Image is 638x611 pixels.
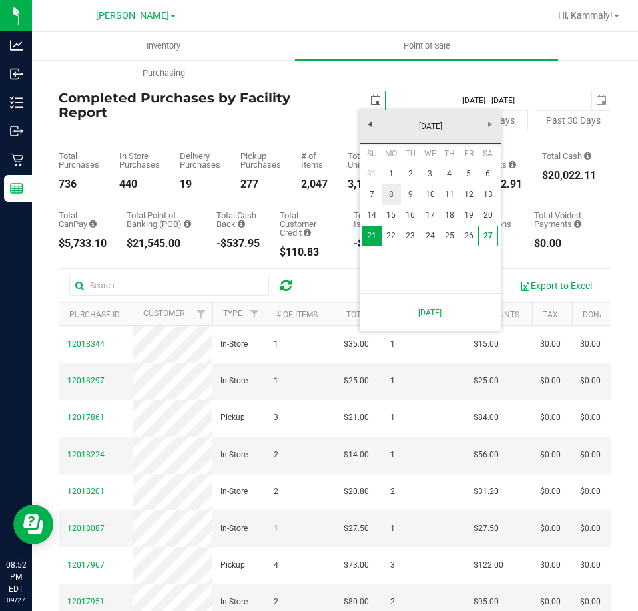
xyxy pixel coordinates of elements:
div: 277 [240,179,281,190]
a: 26 [459,226,478,246]
a: 5 [459,164,478,184]
a: Donation [583,310,622,319]
span: $0.00 [540,596,561,608]
p: 08:52 PM EDT [6,559,26,595]
a: 21 [362,226,382,246]
div: Pickup Purchases [240,152,281,169]
th: Thursday [440,144,459,164]
a: Filter [190,303,212,325]
span: Inventory [129,40,198,52]
span: $20.80 [344,485,369,498]
span: select [366,91,385,110]
span: Hi, Kammaly! [558,10,613,21]
span: $56.00 [474,449,499,461]
a: Point of Sale [295,32,558,60]
div: 2,047 [301,179,328,190]
span: 12017951 [67,597,105,606]
span: $21.00 [344,411,369,424]
a: 14 [362,205,382,226]
inline-svg: Retail [10,153,23,166]
span: 1 [274,522,278,535]
span: $84.00 [474,411,499,424]
span: 2 [274,596,278,608]
a: 6 [478,164,497,184]
span: $0.00 [580,485,601,498]
span: 3 [274,411,278,424]
a: 22 [382,226,401,246]
div: $0.00 [534,238,591,249]
a: [DATE] [359,116,502,137]
span: $35.00 [344,338,369,351]
span: 1 [390,338,395,351]
i: Sum of the successful, non-voided payments using account credit for all purchases in the date range. [304,228,311,237]
a: 8 [382,184,401,205]
span: $0.00 [580,559,601,572]
th: Wednesday [420,144,440,164]
span: [PERSON_NAME] [96,10,169,21]
span: 12018224 [67,450,105,459]
span: $0.00 [580,375,601,387]
td: Current focused date is Sunday, September 21, 2025 [362,226,382,246]
a: 10 [420,184,440,205]
span: $0.00 [580,449,601,461]
a: Previous [360,114,380,134]
a: 18 [440,205,459,226]
inline-svg: Inventory [10,96,23,109]
a: 7 [362,184,382,205]
span: $25.00 [344,375,369,387]
div: $5,733.10 [59,238,107,249]
div: In Store Purchases [119,152,160,169]
a: Inventory [32,32,295,60]
span: $0.00 [540,411,561,424]
a: 1 [382,164,401,184]
span: $31.20 [474,485,499,498]
span: $0.00 [580,338,601,351]
span: $14.00 [344,449,369,461]
th: Saturday [478,144,497,164]
iframe: Resource center [13,505,53,544]
div: Total Credit Issued [354,211,402,228]
span: 2 [390,485,395,498]
span: 12018344 [67,339,105,349]
div: -$65.83 [354,238,402,249]
div: 19 [180,179,220,190]
div: $21,545.00 [127,238,196,249]
div: Total Purchases [59,152,99,169]
button: Past 30 Days [535,110,611,130]
span: 1 [390,375,395,387]
h4: Completed Purchases by Facility Report [59,91,335,120]
div: Total Units [348,152,374,169]
inline-svg: Outbound [10,124,23,138]
span: $0.00 [540,485,561,498]
a: 9 [401,184,420,205]
span: 2 [274,485,278,498]
div: Total Customer Credit [280,211,334,237]
inline-svg: Reports [10,182,23,195]
div: 440 [119,179,160,190]
span: 12018297 [67,376,105,385]
input: Search... [69,276,269,296]
span: $0.00 [540,338,561,351]
span: $73.00 [344,559,369,572]
a: 13 [478,184,497,205]
span: 12017861 [67,413,105,422]
span: $0.00 [580,411,601,424]
div: 736 [59,179,99,190]
th: Sunday [362,144,382,164]
a: 19 [459,205,478,226]
i: Sum of the discount values applied to the all purchases in the date range. [509,160,516,169]
a: 4 [440,164,459,184]
a: Type [223,309,242,318]
a: 25 [440,226,459,246]
span: $25.00 [474,375,499,387]
span: 1 [274,375,278,387]
span: 1 [274,338,278,351]
th: Friday [459,144,478,164]
span: $27.50 [474,522,499,535]
a: Filter [244,303,266,325]
span: In-Store [220,375,248,387]
a: 15 [382,205,401,226]
span: 2 [390,596,395,608]
i: Sum of the successful, non-voided CanPay payment transactions for all purchases in the date range. [89,220,97,228]
span: $0.00 [580,522,601,535]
